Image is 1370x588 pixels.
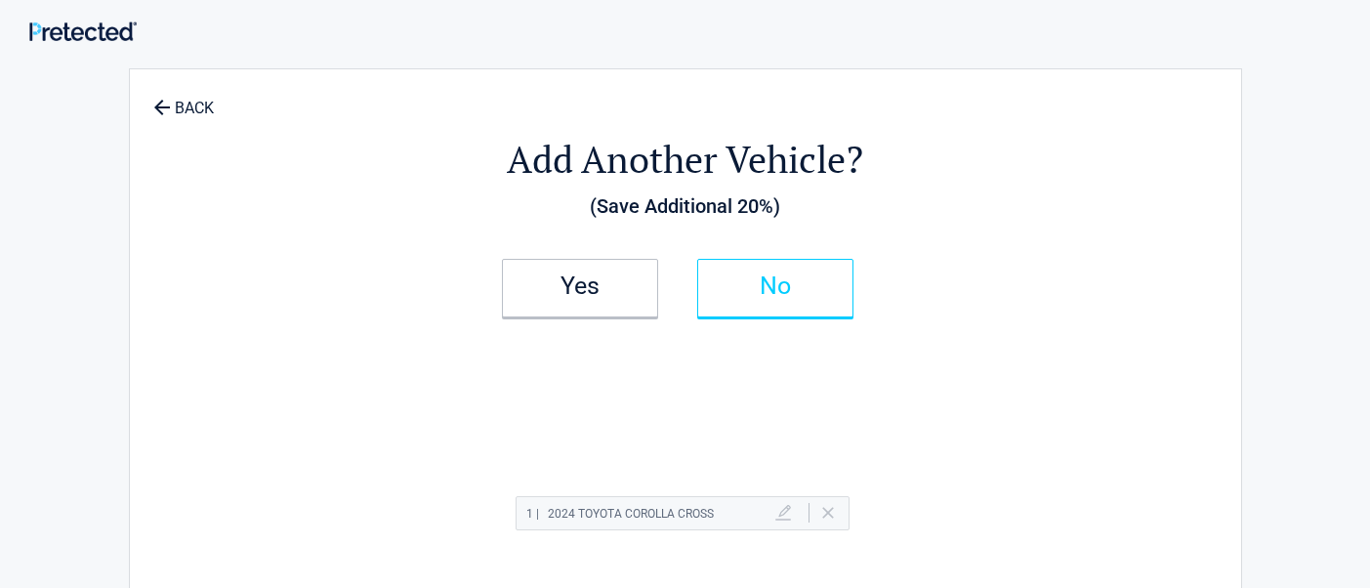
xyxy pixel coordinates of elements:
[526,502,714,526] h2: 2024 TOYOTA COROLLA CROSS
[237,135,1134,185] h2: Add Another Vehicle?
[822,507,834,519] a: Delete
[718,279,833,293] h2: No
[237,189,1134,223] h3: (Save Additional 20%)
[526,507,539,521] span: 1 |
[29,21,137,41] img: Main Logo
[149,82,218,116] a: BACK
[522,279,638,293] h2: Yes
